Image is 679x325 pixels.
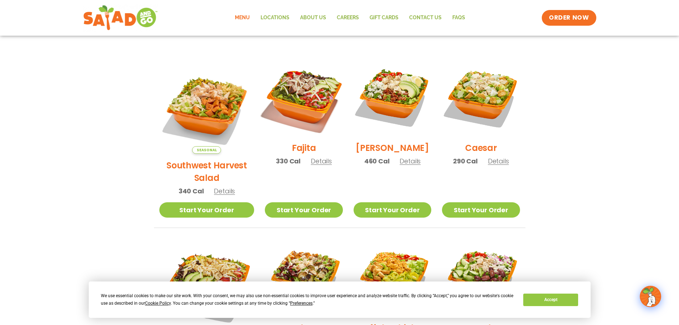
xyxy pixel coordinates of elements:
a: Menu [230,10,255,26]
a: Careers [331,10,364,26]
img: wpChatIcon [641,286,660,306]
div: Cookie Consent Prompt [89,281,591,318]
span: 460 Cal [364,156,390,166]
a: Start Your Order [354,202,431,218]
button: Accept [523,294,578,306]
a: ORDER NOW [542,10,596,26]
span: ORDER NOW [549,14,589,22]
span: Details [488,157,509,166]
img: new-SAG-logo-768×292 [83,4,158,32]
nav: Menu [230,10,470,26]
span: Preferences [290,301,313,306]
a: Start Your Order [159,202,254,218]
img: Product photo for Caesar Salad [442,59,520,136]
a: Start Your Order [442,202,520,218]
h2: Southwest Harvest Salad [159,159,254,184]
img: Product photo for Fajita Salad [258,52,349,143]
span: Cookie Policy [145,301,171,306]
img: Product photo for Cobb Salad [354,59,431,136]
h2: [PERSON_NAME] [356,142,429,154]
img: Product photo for Roasted Autumn Salad [265,239,343,316]
h2: Fajita [292,142,316,154]
div: We use essential cookies to make our site work. With your consent, we may also use non-essential ... [101,292,515,307]
img: Product photo for Greek Salad [442,239,520,316]
a: GIFT CARDS [364,10,404,26]
span: Details [311,157,332,166]
img: Product photo for Southwest Harvest Salad [159,59,254,154]
span: 330 Cal [276,156,300,166]
span: 290 Cal [453,156,478,166]
a: FAQs [447,10,470,26]
span: Details [214,187,235,195]
a: Contact Us [404,10,447,26]
a: About Us [295,10,331,26]
a: Locations [255,10,295,26]
h2: Caesar [465,142,497,154]
span: Seasonal [192,146,221,154]
span: 340 Cal [179,186,204,196]
img: Product photo for Buffalo Chicken Salad [354,239,431,316]
a: Start Your Order [265,202,343,218]
span: Details [400,157,421,166]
